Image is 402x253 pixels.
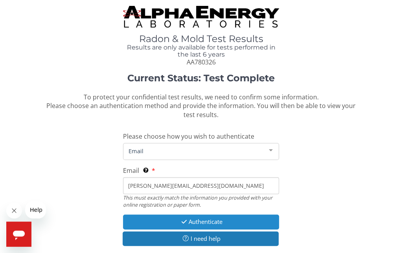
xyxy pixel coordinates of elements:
[46,93,356,119] span: To protect your confidential test results, we need to confirm some information. Please choose an ...
[127,147,263,155] span: Email
[123,214,279,229] button: Authenticate
[123,194,279,209] div: This must exactly match the information you provided with your online registration or paper form.
[123,34,279,44] h1: Radon & Mold Test Results
[6,203,22,218] iframe: Close message
[186,58,215,66] span: AA780326
[25,201,46,218] iframe: Message from company
[123,6,279,27] img: TightCrop.jpg
[123,166,139,175] span: Email
[123,231,279,246] button: I need help
[127,72,275,84] strong: Current Status: Test Complete
[6,222,31,247] iframe: Button to launch messaging window
[123,44,279,58] h4: Results are only available for tests performed in the last 6 years
[123,132,254,141] span: Please choose how you wish to authenticate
